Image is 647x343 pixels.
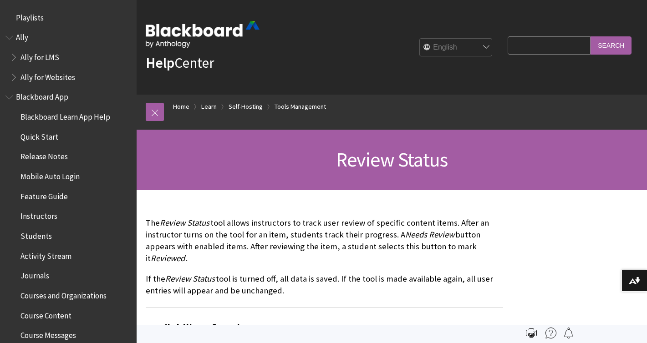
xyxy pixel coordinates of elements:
[20,328,76,340] span: Course Messages
[20,129,58,141] span: Quick Start
[20,288,107,300] span: Courses and Organizations
[405,229,454,240] span: Needs Review
[526,328,537,338] img: Print
[201,101,217,112] a: Learn
[20,50,59,62] span: Ally for LMS
[20,308,71,320] span: Course Content
[5,30,131,85] nav: Book outline for Anthology Ally Help
[146,21,260,48] img: Blackboard by Anthology
[20,169,80,181] span: Mobile Auto Login
[20,228,52,241] span: Students
[151,253,185,263] span: Reviewed
[16,10,44,22] span: Playlists
[160,217,209,228] span: Review Status
[229,101,263,112] a: Self-Hosting
[146,319,503,338] span: Availability of Review Status
[20,268,49,281] span: Journals
[420,39,493,57] select: Site Language Selector
[16,30,28,42] span: Ally
[165,273,215,284] span: Review Status
[146,54,214,72] a: HelpCenter
[20,70,75,82] span: Ally for Websites
[146,217,503,265] p: The tool allows instructors to track user review of specific content items. After an instructor t...
[173,101,189,112] a: Home
[146,54,174,72] strong: Help
[275,101,326,112] a: Tools Management
[20,209,57,221] span: Instructors
[336,147,448,172] span: Review Status
[16,90,68,102] span: Blackboard App
[20,149,68,161] span: Release Notes
[591,36,632,54] input: Search
[5,10,131,25] nav: Book outline for Playlists
[20,189,68,201] span: Feature Guide
[146,273,503,297] p: If the tool is turned off, all data is saved. If the tool is made available again, all user entri...
[20,248,71,261] span: Activity Stream
[20,109,110,121] span: Blackboard Learn App Help
[563,328,574,338] img: Follow this page
[545,328,556,338] img: More help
